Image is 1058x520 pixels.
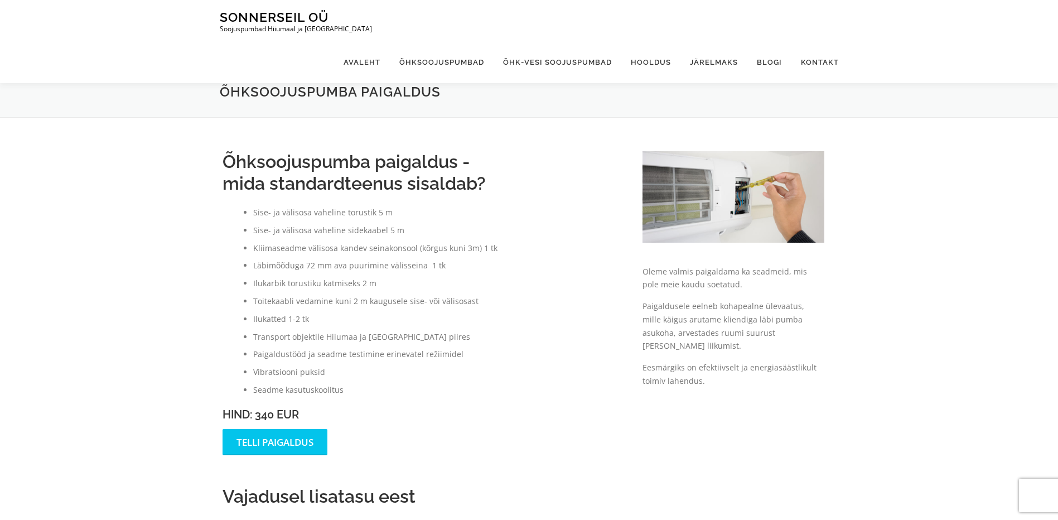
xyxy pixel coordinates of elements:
li: Ilukatted 1-2 tk [253,312,620,326]
a: Avaleht [334,41,390,83]
li: Transport objektile Hiiumaa ja [GEOGRAPHIC_DATA] piires [253,330,620,344]
a: Õhksoojuspumbad [390,41,494,83]
li: Seadme kasutuskoolitus [253,383,620,397]
h2: Vajadusel lisatasu eest [223,486,620,507]
span: Eesmärgiks on efektiivselt ja energiasäästlikult toimiv lahendus. [642,362,817,386]
h2: Õhksoojuspumba paigaldus - mida standardteenus sisaldab? [223,151,620,194]
a: Õhk-vesi soojuspumbad [494,41,621,83]
img: aircon-repair- [642,151,825,242]
li: Sise- ja välisosa vaheline torustik 5 m [253,206,620,219]
h1: Õhksoojuspumba paigaldus [220,83,839,100]
a: Telli paigaldus [223,429,327,455]
li: Toitekaabli vedamine kuni 2 m kaugusele sise- või välisosast [253,295,620,308]
a: Sonnerseil OÜ [220,9,328,25]
a: Hooldus [621,41,680,83]
li: Läbimõõduga 72 mm ava puurimine välisseina 1 tk [253,259,620,272]
a: Blogi [747,41,791,83]
a: Järelmaks [680,41,747,83]
span: Paigaldusele eelneb kohapealne ülevaatus, mille käigus arutame kliendiga läbi pumba asukoha, arve... [642,301,804,351]
a: Kontakt [791,41,839,83]
li: Kliimaseadme välisosa kandev seinakonsool (kõrgus kuni 3m) 1 tk [253,242,620,255]
li: Paigaldustööd ja seadme testimine erinevatel režiimidel [253,348,620,361]
li: Sise- ja välisosa vaheline sidekaabel 5 m [253,224,620,237]
li: Ilukarbik torustiku katmiseks 2 m [253,277,620,290]
p: Soojuspumbad Hiiumaal ja [GEOGRAPHIC_DATA] [220,25,372,33]
h3: HIND: 340 EUR [223,408,620,421]
span: Oleme valmis paigaldama ka seadmeid, mis pole meie kaudu soetatud. [642,266,807,290]
li: Vibratsiooni puksid [253,365,620,379]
